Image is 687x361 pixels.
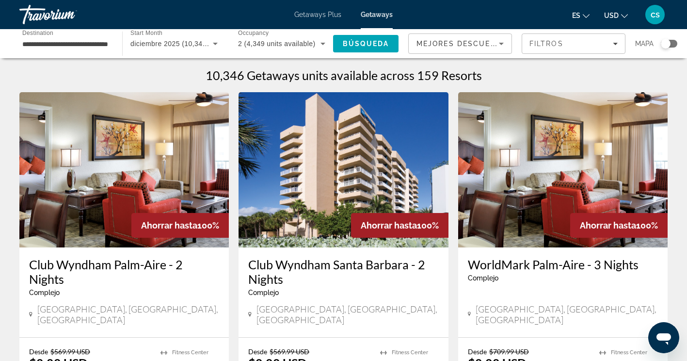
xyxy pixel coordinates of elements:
span: [GEOGRAPHIC_DATA], [GEOGRAPHIC_DATA], [GEOGRAPHIC_DATA] [37,304,220,325]
span: Complejo [248,289,279,296]
span: cs [651,10,660,19]
a: Travorium [19,2,116,27]
button: Filters [522,33,625,54]
div: 100% [570,213,668,238]
span: diciembre 2025 (10,346 units available) [130,40,257,48]
img: WorldMark Palm-Aire - 3 Nights [458,92,668,247]
span: Occupancy [238,30,269,36]
img: Club Wyndham Palm-Aire - 2 Nights [19,92,229,247]
span: USD [604,12,619,19]
span: $569.99 USD [50,347,90,356]
span: Ahorrar hasta [141,220,197,230]
span: Fitness Center [172,349,208,356]
span: $709.99 USD [489,347,529,356]
span: Filtros [529,40,563,48]
div: 100% [131,213,229,238]
span: Desde [248,347,267,356]
mat-select: Sort by [416,38,504,49]
span: Mejores descuentos [416,40,513,48]
span: Desde [468,347,487,356]
button: Search [333,35,399,52]
span: Destination [22,30,53,36]
span: 2 (4,349 units available) [238,40,316,48]
img: Club Wyndham Santa Barbara - 2 Nights [239,92,448,247]
span: Fitness Center [611,349,647,356]
h1: 10,346 Getaways units available across 159 Resorts [206,68,482,82]
a: Club Wyndham Palm-Aire - 2 Nights [29,257,219,286]
span: Complejo [468,274,498,282]
input: Select destination [22,38,110,50]
span: Ahorrar hasta [361,220,417,230]
a: Getaways Plus [294,11,341,18]
iframe: Botón para iniciar la ventana de mensajería [648,322,679,353]
span: Desde [29,347,48,356]
span: Fitness Center [392,349,428,356]
span: Mapa [635,37,654,50]
span: Ahorrar hasta [580,220,636,230]
button: Change currency [604,8,628,22]
span: es [572,12,580,19]
button: Change language [572,8,590,22]
span: Búsqueda [343,40,389,48]
a: Getaways [361,11,393,18]
span: $569.99 USD [270,347,309,356]
a: WorldMark Palm-Aire - 3 Nights [468,257,658,272]
span: Start Month [130,30,162,36]
span: [GEOGRAPHIC_DATA], [GEOGRAPHIC_DATA], [GEOGRAPHIC_DATA] [476,304,658,325]
a: Club Wyndham Santa Barbara - 2 Nights [248,257,438,286]
span: Complejo [29,289,60,296]
div: 100% [351,213,448,238]
button: User Menu [642,4,668,25]
span: [GEOGRAPHIC_DATA], [GEOGRAPHIC_DATA], [GEOGRAPHIC_DATA] [256,304,439,325]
